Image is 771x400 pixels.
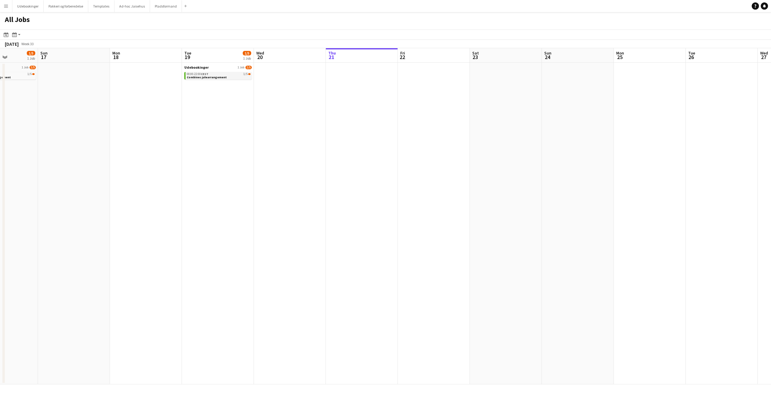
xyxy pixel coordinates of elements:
span: 1/5 [248,73,251,75]
button: Pakkeri og forberedelse [44,0,88,12]
div: [DATE] [5,41,19,47]
span: 1 Job [22,66,28,69]
span: 1/5 [27,73,32,76]
span: 24 [543,54,551,61]
span: Combines julearrangement [187,75,227,79]
span: 17 [39,54,48,61]
a: Udebookinger1 Job1/5 [184,65,252,70]
span: Thu [328,50,336,56]
button: Pladsformand [150,0,182,12]
span: 1/5 [27,51,35,55]
span: 1/5 [243,73,248,76]
span: 1/5 [32,73,35,75]
span: 19 [183,54,191,61]
span: CEST [201,72,208,76]
span: Mon [616,50,624,56]
span: Tue [688,50,695,56]
span: Sat [472,50,479,56]
div: Udebookinger1 Job1/508:00-22:00CEST1/5Combines julearrangement [184,65,252,81]
div: 1 Job [27,56,35,61]
span: 1/5 [243,51,251,55]
span: Fri [400,50,405,56]
span: 08:00-22:00 [187,73,208,76]
span: 1/5 [245,66,252,69]
span: Sun [544,50,551,56]
span: 22 [399,54,405,61]
span: 1 Job [238,66,244,69]
span: Tue [184,50,191,56]
span: Mon [112,50,120,56]
button: Ad-hoc Jaisehus [114,0,150,12]
span: Week 33 [20,42,35,46]
span: Sun [40,50,48,56]
span: 20 [255,54,264,61]
span: 21 [327,54,336,61]
span: 27 [759,54,768,61]
span: 26 [687,54,695,61]
div: 1 Job [243,56,251,61]
span: 25 [615,54,624,61]
span: 18 [111,54,120,61]
span: 1/5 [30,66,36,69]
span: Udebookinger [184,65,209,70]
span: Wed [256,50,264,56]
span: Wed [760,50,768,56]
a: 08:00-22:00CEST1/5Combines julearrangement [187,72,251,79]
button: Udebookinger [12,0,44,12]
button: Templates [88,0,114,12]
span: 23 [471,54,479,61]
